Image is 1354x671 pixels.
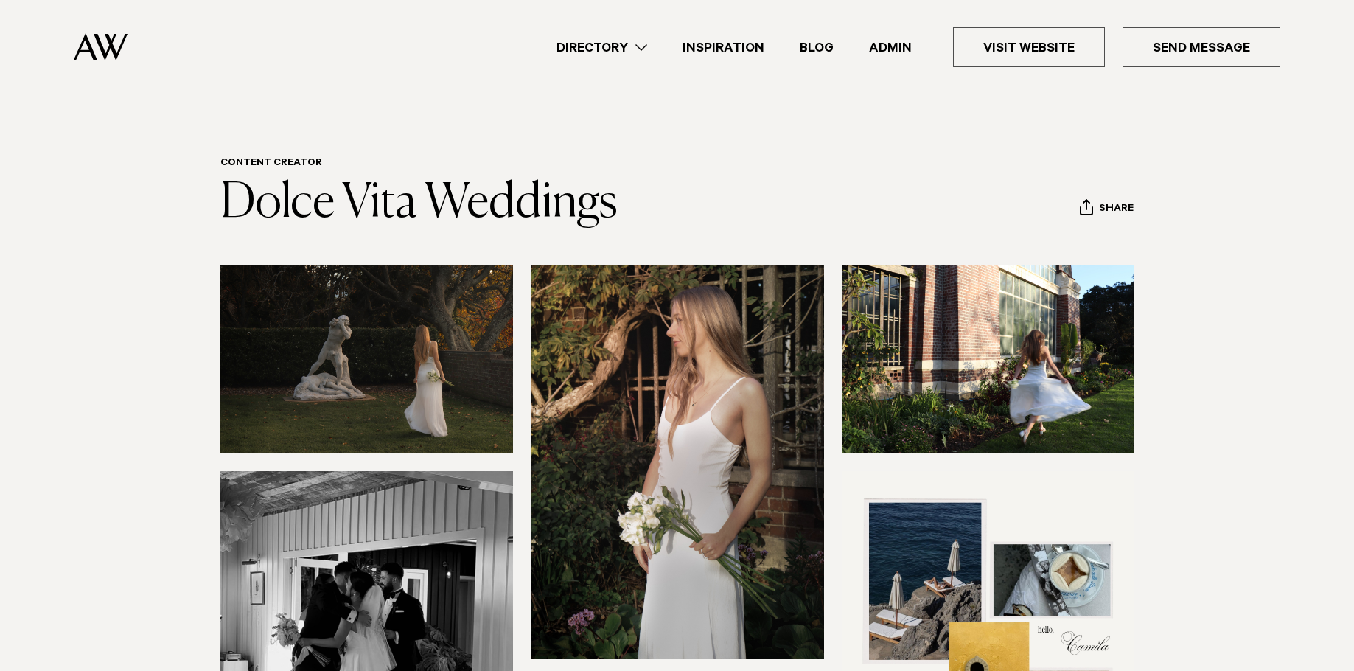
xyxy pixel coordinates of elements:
a: Content Creator [220,158,322,170]
span: Share [1099,203,1134,217]
a: Admin [851,38,929,58]
img: Auckland Weddings Logo [74,33,128,60]
a: Visit Website [953,27,1105,67]
a: Send Message [1123,27,1280,67]
button: Share [1079,198,1134,220]
a: Dolce Vita Weddings [220,180,618,227]
a: Blog [782,38,851,58]
a: Inspiration [665,38,782,58]
a: Directory [539,38,665,58]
